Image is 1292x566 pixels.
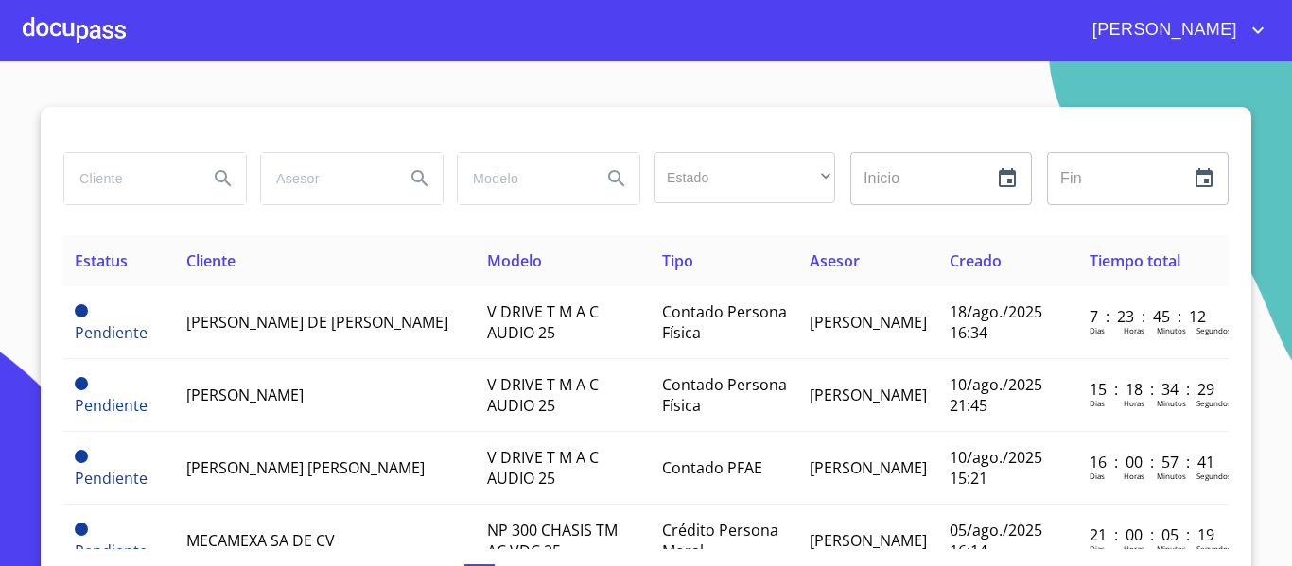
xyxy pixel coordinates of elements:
span: Pendiente [75,395,148,416]
p: Dias [1090,325,1105,335]
p: Segundos [1196,398,1231,408]
span: Pendiente [75,468,148,489]
span: V DRIVE T M A C AUDIO 25 [487,301,599,343]
span: 10/ago./2025 21:45 [950,374,1042,416]
button: Search [397,156,443,201]
p: 15 : 18 : 34 : 29 [1090,379,1217,400]
span: Contado Persona Física [662,374,787,416]
span: Pendiente [75,540,148,561]
p: Segundos [1196,471,1231,481]
span: Pendiente [75,377,88,390]
p: Horas [1124,543,1144,554]
span: [PERSON_NAME] [810,530,927,551]
p: 21 : 00 : 05 : 19 [1090,524,1217,545]
span: 05/ago./2025 16:14 [950,520,1042,561]
span: V DRIVE T M A C AUDIO 25 [487,447,599,489]
span: [PERSON_NAME] [810,385,927,405]
p: Horas [1124,398,1144,408]
span: Tiempo total [1090,250,1180,271]
span: Contado Persona Física [662,301,787,343]
button: Search [201,156,246,201]
span: Tipo [662,250,693,271]
p: Segundos [1196,325,1231,335]
p: Dias [1090,543,1105,554]
span: Pendiente [75,523,88,536]
span: Asesor [810,250,860,271]
span: Modelo [487,250,542,271]
span: [PERSON_NAME] [PERSON_NAME] [186,457,425,478]
span: [PERSON_NAME] [1078,15,1247,45]
input: search [261,153,390,204]
p: 7 : 23 : 45 : 12 [1090,306,1217,327]
p: Horas [1124,471,1144,481]
span: 18/ago./2025 16:34 [950,301,1042,343]
span: 10/ago./2025 15:21 [950,447,1042,489]
p: Minutos [1157,398,1186,408]
span: Creado [950,250,1002,271]
span: Cliente [186,250,236,271]
span: Estatus [75,250,128,271]
p: 16 : 00 : 57 : 41 [1090,452,1217,472]
span: Pendiente [75,304,88,317]
span: Crédito Persona Moral [662,520,778,561]
input: search [64,153,193,204]
p: Minutos [1157,325,1186,335]
p: Dias [1090,471,1105,481]
p: Segundos [1196,543,1231,554]
button: Search [594,156,639,201]
span: MECAMEXA SA DE CV [186,530,335,551]
button: account of current user [1078,15,1269,45]
p: Minutos [1157,471,1186,481]
span: V DRIVE T M A C AUDIO 25 [487,374,599,416]
span: Pendiente [75,322,148,343]
span: [PERSON_NAME] [186,385,304,405]
p: Dias [1090,398,1105,408]
span: NP 300 CHASIS TM AC VDC 25 [487,520,618,561]
span: Pendiente [75,450,88,463]
span: [PERSON_NAME] [810,312,927,333]
p: Horas [1124,325,1144,335]
span: Contado PFAE [662,457,762,478]
span: [PERSON_NAME] DE [PERSON_NAME] [186,312,448,333]
span: [PERSON_NAME] [810,457,927,478]
input: search [458,153,586,204]
div: ​ [654,152,835,203]
p: Minutos [1157,543,1186,554]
